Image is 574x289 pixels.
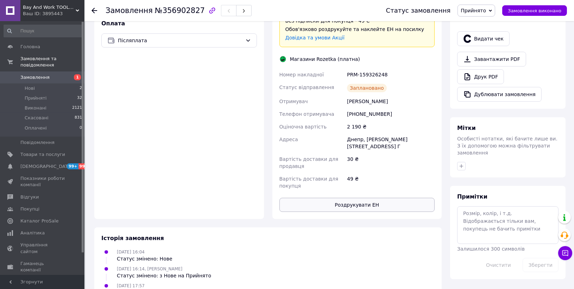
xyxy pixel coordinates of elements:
a: Завантажити PDF [457,52,526,67]
span: Мітки [457,125,476,131]
span: 2 [80,85,82,92]
span: Покупці [20,206,39,212]
span: Головна [20,44,40,50]
span: Вартість доставки для покупця [279,176,339,189]
span: Замовлення та повідомлення [20,56,84,68]
span: Історія замовлення [101,235,164,241]
span: 99+ [78,163,90,169]
input: Пошук [4,25,83,37]
a: Довідка та умови Акції [285,35,345,40]
span: 0 [80,125,82,131]
div: Заплановано [347,84,387,92]
span: Показники роботи компанії [20,175,65,188]
div: Магазини Rozetka (платна) [288,56,362,63]
span: 32 [77,95,82,101]
div: 2 190 ₴ [346,120,436,133]
div: [PHONE_NUMBER] [346,108,436,120]
span: Адреса [279,137,298,142]
span: 99+ [67,163,78,169]
div: Ваш ID: 3895443 [23,11,84,17]
span: Примітки [457,193,487,200]
span: Оціночна вартість [279,124,327,130]
span: Управління сайтом [20,242,65,255]
div: [PERSON_NAME] [346,95,436,108]
span: [DATE] 17:57 [117,283,145,288]
span: 1 [74,74,81,80]
span: 2121 [72,105,82,111]
span: Статус відправлення [279,84,334,90]
span: Замовлення [106,6,153,15]
span: [DEMOGRAPHIC_DATA] [20,163,72,170]
span: Відгуки [20,194,39,200]
span: Виконані [25,105,46,111]
span: Скасовані [25,115,49,121]
div: Статус змінено: з Нове на Прийнято [117,272,211,279]
div: 49 ₴ [346,172,436,192]
span: Телефон отримувача [279,111,334,117]
div: Обов'язково роздрукуйте та наклейте ЕН на посилку [285,26,429,33]
span: Номер накладної [279,72,324,77]
span: 831 [75,115,82,121]
span: Товари та послуги [20,151,65,158]
span: Прийняті [25,95,46,101]
span: Отримувач [279,99,308,104]
span: Аналітика [20,230,45,236]
span: Гаманець компанії [20,260,65,273]
div: Днепр, [PERSON_NAME][STREET_ADDRESS] Г [346,133,436,153]
span: Замовлення [20,74,50,81]
div: Статус замовлення [386,7,451,14]
span: Повідомлення [20,139,55,146]
span: Післяплата [118,37,242,44]
span: Оплата [101,20,125,27]
span: Залишилося 300 символів [457,246,525,252]
button: Чат з покупцем [558,246,572,260]
button: Видати чек [457,31,510,46]
div: Повернутися назад [92,7,97,14]
span: У вас є 30 днів, щоб відправити запит на відгук покупцеві, скопіювавши посилання. [457,2,556,22]
span: Прийнято [461,8,486,13]
a: Друк PDF [457,69,504,84]
span: Вартість доставки для продавця [279,156,339,169]
span: Оплачені [25,125,47,131]
div: PRM-159326248 [346,68,436,81]
span: [DATE] 16:04 [117,250,145,255]
button: Замовлення виконано [502,5,567,16]
span: [DATE] 16:14, [PERSON_NAME] [117,266,182,271]
div: Статус змінено: Нове [117,255,172,262]
span: №356902827 [155,6,205,15]
span: Каталог ProSale [20,218,58,224]
span: Bay And Work TOOLBOX [23,4,76,11]
button: Дублювати замовлення [457,87,542,102]
span: Нові [25,85,35,92]
div: 30 ₴ [346,153,436,172]
span: Особисті нотатки, які бачите лише ви. З їх допомогою можна фільтрувати замовлення [457,136,557,156]
button: Роздрукувати ЕН [279,198,435,212]
span: Замовлення виконано [508,8,561,13]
